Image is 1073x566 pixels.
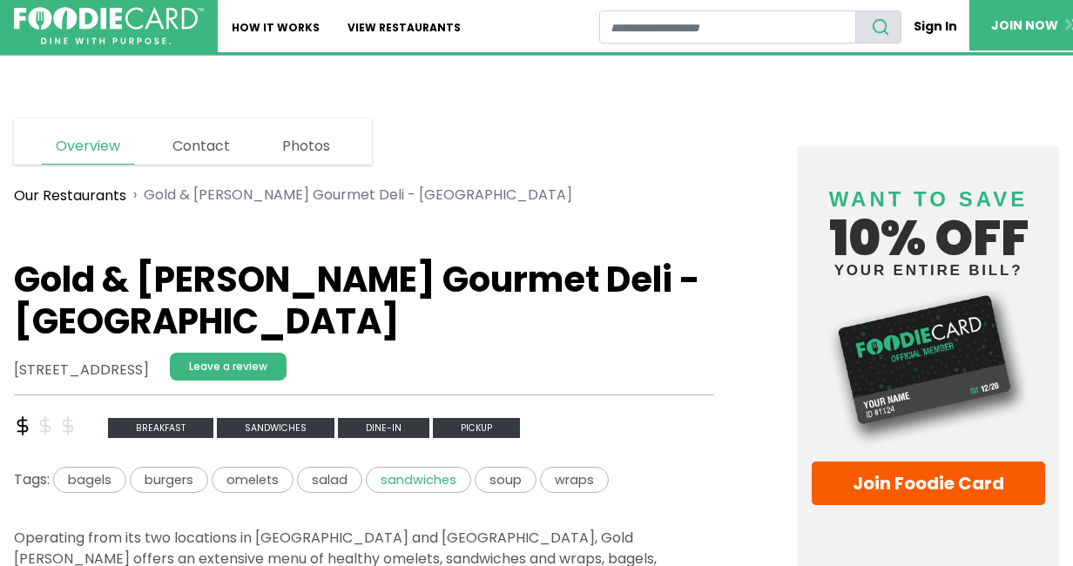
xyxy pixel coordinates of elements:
[217,418,334,438] span: sandwiches
[14,118,372,165] nav: page links
[14,174,714,217] nav: breadcrumb
[855,10,901,44] button: search
[366,469,475,489] a: sandwiches
[433,416,520,436] a: Pickup
[829,187,1028,211] span: Want to save
[475,469,540,489] a: soup
[212,469,297,489] a: omelets
[42,129,134,165] a: Overview
[812,263,1045,278] small: your entire bill?
[475,467,536,494] span: soup
[217,416,338,436] a: sandwiches
[130,467,208,494] span: burgers
[108,416,217,436] a: breakfast
[268,129,344,164] a: Photos
[159,129,244,164] a: Contact
[540,469,609,489] a: wraps
[812,462,1045,505] a: Join Foodie Card
[53,467,126,494] span: bagels
[14,185,126,206] a: Our Restaurants
[297,469,366,489] a: salad
[297,467,362,494] span: salad
[901,10,969,43] a: Sign In
[14,7,204,45] img: FoodieCard; Eat, Drink, Save, Donate
[108,418,213,438] span: breakfast
[812,286,1045,448] img: Foodie Card
[433,418,520,438] span: Pickup
[540,467,609,494] span: wraps
[130,469,212,489] a: burgers
[50,469,130,489] a: bagels
[14,360,149,381] address: [STREET_ADDRESS]
[366,467,471,494] span: sandwiches
[338,416,433,436] a: Dine-in
[170,353,287,381] a: Leave a review
[212,467,294,494] span: omelets
[14,467,714,501] div: Tags:
[599,10,856,44] input: restaurant search
[812,165,1045,278] h4: 10% off
[338,418,429,438] span: Dine-in
[126,185,572,206] li: Gold & [PERSON_NAME] Gourmet Deli - [GEOGRAPHIC_DATA]
[14,259,714,342] h1: Gold & [PERSON_NAME] Gourmet Deli - [GEOGRAPHIC_DATA]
